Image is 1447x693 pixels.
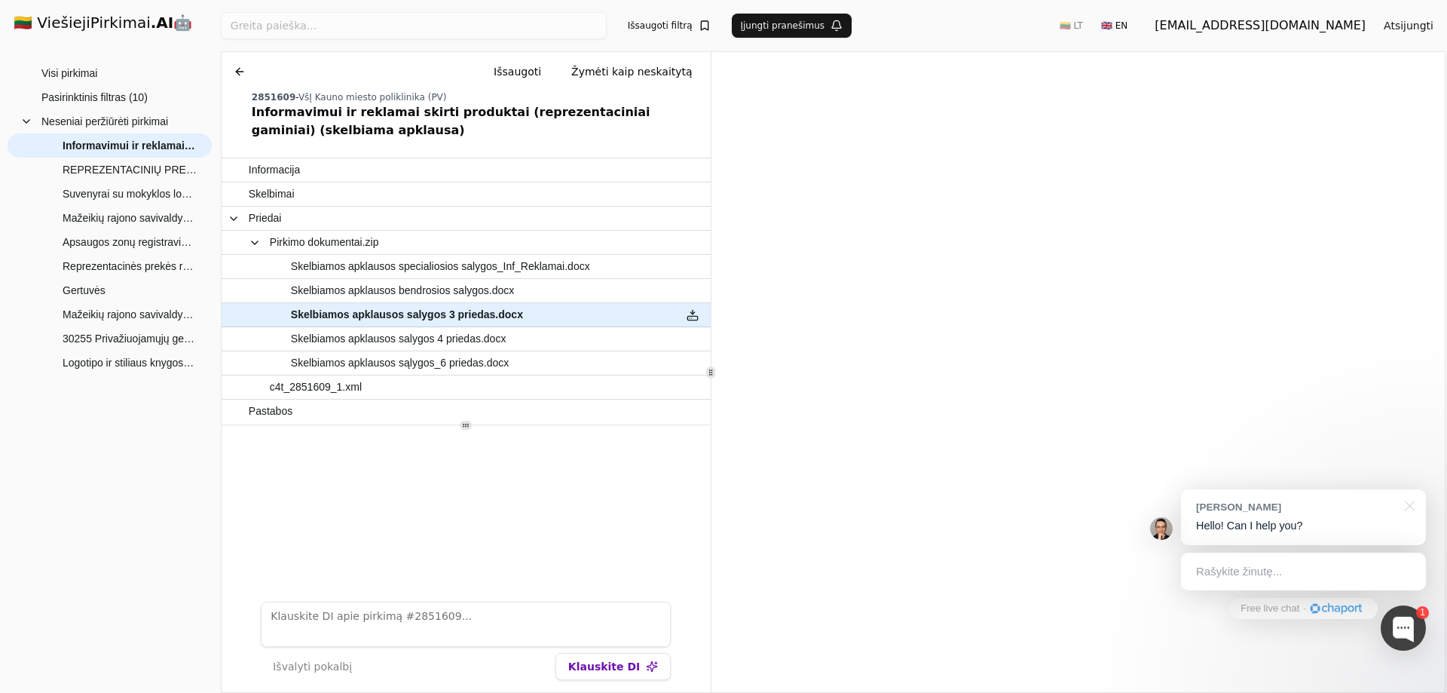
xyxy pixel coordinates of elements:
span: Skelbiamos apklausos specialiosios salygos_Inf_Reklamai.docx [291,256,590,278]
span: Priedai [249,207,282,229]
button: Išsaugoti filtrą [619,14,720,38]
span: Reprezentacinės prekės renginių dalyviams (1608) [63,255,197,278]
img: Jonas [1150,517,1173,540]
span: Neseniai peržiūrėti pirkimai [41,110,168,133]
span: VšĮ Kauno miesto poliklinika (PV) [298,92,447,103]
div: 1 [1416,606,1429,619]
span: c4t_2851609_1.xml [270,376,362,398]
div: · [1303,602,1306,616]
span: Pastabos [249,400,292,422]
span: Pirkimo dokumentai.zip [270,232,379,253]
span: Mažeikių rajono savivaldybę reprezentuojančių priemonių, dovanų ir suvenyrų pirkimas [63,303,197,326]
span: Mažeikių rajono savivaldybę reprezentuojančių priemonių, dovanų ir suvenyrų pirkimas [63,207,197,229]
p: Hello! Can I help you? [1196,518,1411,534]
span: Pasirinktinis filtras (10) [41,86,148,109]
button: Klauskite DI [555,653,671,680]
div: [EMAIL_ADDRESS][DOMAIN_NAME] [1155,17,1366,35]
span: Visi pirkimai [41,62,97,84]
span: Informacija [249,159,300,181]
span: 30255 Privažiuojamųjų geležinkelio kelių teritorijos priežiūra [63,327,197,350]
div: Informavimui ir reklamai skirti produktai (reprezentaciniai gaminiai) (skelbiama apklausa) [252,103,705,140]
span: REPREZENTACINIŲ PREKIŲ (ATRIBUTIKA SU PROJEKTO VIEŠINIMO, PROJEKTO LOGOTIPU IR ĮSTAIGOS LOGOTIPU ... [63,158,197,181]
div: [PERSON_NAME] [1196,500,1396,514]
a: Free live chat· [1229,598,1377,619]
span: Gertuvės [63,279,106,302]
span: 2851609 [252,92,295,103]
button: Išsaugoti [482,58,553,85]
button: Atsijungti [1372,12,1445,39]
button: Įjungti pranešimus [732,14,852,38]
strong: .AI [151,14,174,32]
span: Suvenyrai su mokyklos logotipu [63,182,197,205]
span: Skelbiamos apklausos salygos 3 priedas.docx [291,304,523,326]
span: Skelbiamos apklausos bendrosios salygos.docx [291,280,515,302]
span: Skelbimai [249,183,295,205]
input: Greita paieška... [221,12,607,39]
span: Skelbiamos apklausos salygos 4 priedas.docx [291,328,506,350]
span: Logotipo ir stiliaus knygos sukūrimo paslaugos (skelbiama apklausa) [63,351,197,374]
span: Free live chat [1241,602,1299,616]
span: Skelbiamos apklausos sąlygos_6 priedas.docx [291,352,509,374]
button: Žymėti kaip neskaitytą [559,58,705,85]
button: 🇬🇧 EN [1092,14,1136,38]
span: Informavimui ir reklamai skirti produktai (reprezentaciniai gaminiai) (skelbiama apklausa) [63,134,197,157]
div: - [252,91,705,103]
div: Rašykite žinutę... [1181,553,1426,590]
span: Apsaugos zonų registravimo paslaugos [63,231,197,253]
